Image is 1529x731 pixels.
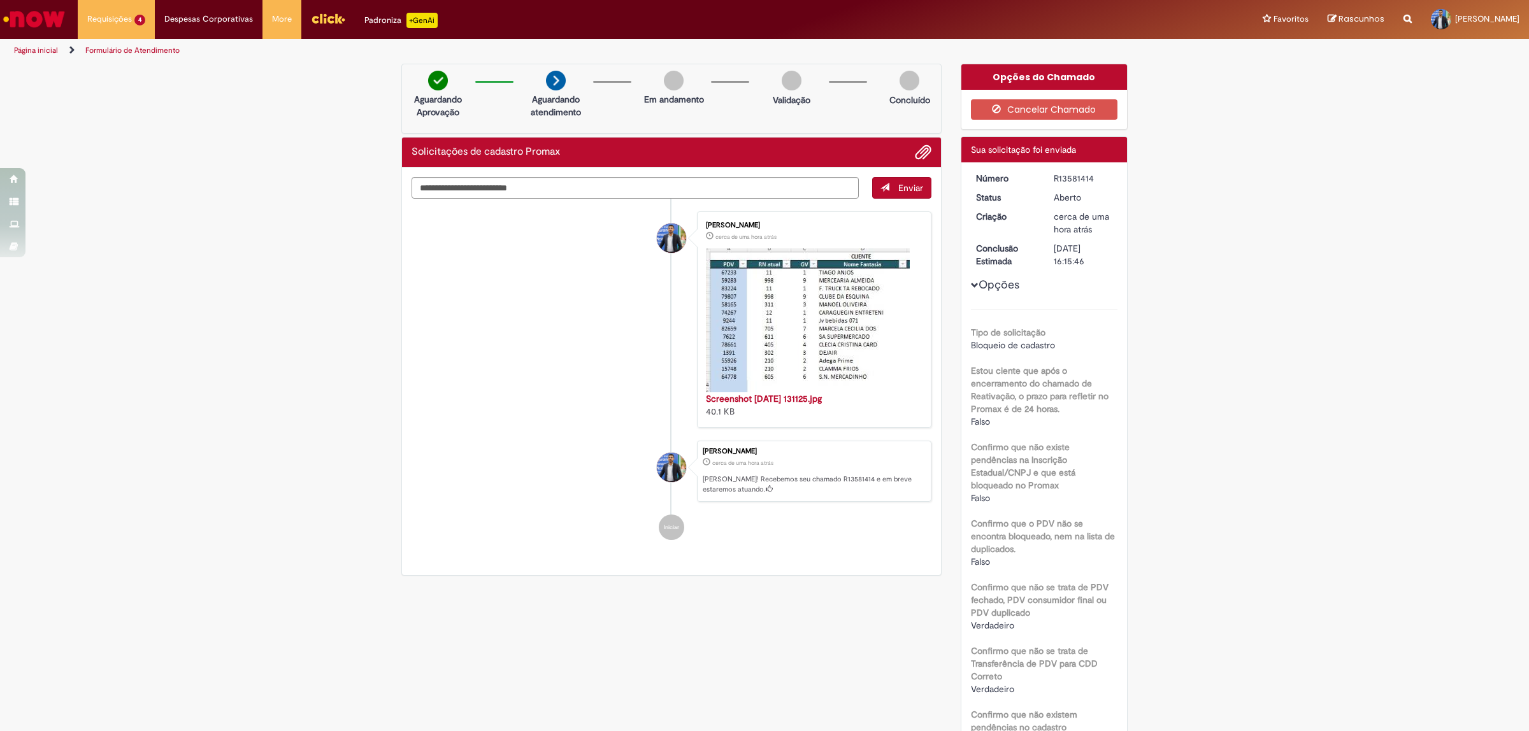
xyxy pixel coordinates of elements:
span: cerca de uma hora atrás [712,459,773,467]
time: 30/09/2025 13:15:40 [712,459,773,467]
div: R13581414 [1054,172,1113,185]
div: [PERSON_NAME] [706,222,918,229]
span: 4 [134,15,145,25]
p: Em andamento [644,93,704,106]
time: 30/09/2025 13:15:40 [1054,211,1109,235]
img: click_logo_yellow_360x200.png [311,9,345,28]
img: ServiceNow [1,6,67,32]
dt: Número [966,172,1045,185]
li: Fabio Elber Ferreira Santana Acciolly [412,441,931,502]
span: More [272,13,292,25]
b: Tipo de solicitação [971,327,1045,338]
img: img-circle-grey.png [664,71,684,90]
ul: Histórico de tíquete [412,199,931,553]
dt: Criação [966,210,1045,223]
p: Aguardando Aprovação [407,93,469,118]
button: Cancelar Chamado [971,99,1118,120]
b: Confirmo que não existe pendências na Inscrição Estadual/CNPJ e que está bloqueado no Promax [971,441,1075,491]
textarea: Digite sua mensagem aqui... [412,177,859,199]
dt: Conclusão Estimada [966,242,1045,267]
div: 30/09/2025 13:15:40 [1054,210,1113,236]
span: Falso [971,416,990,427]
div: 40.1 KB [706,392,918,418]
b: Confirmo que o PDV não se encontra bloqueado, nem na lista de duplicados. [971,518,1115,555]
span: Falso [971,492,990,504]
span: Rascunhos [1339,13,1384,25]
span: Favoritos [1274,13,1309,25]
span: Despesas Corporativas [164,13,253,25]
div: Opções do Chamado [961,64,1128,90]
img: check-circle-green.png [428,71,448,90]
span: Falso [971,556,990,567]
span: Verdadeiro [971,683,1014,695]
a: Página inicial [14,45,58,55]
p: Aguardando atendimento [525,93,587,118]
img: img-circle-grey.png [782,71,801,90]
span: Sua solicitação foi enviada [971,144,1076,155]
span: Requisições [87,13,132,25]
img: arrow-next.png [546,71,566,90]
a: Screenshot [DATE] 131125.jpg [706,393,822,404]
div: Fabio Elber Ferreira Santana Acciolly [657,224,686,253]
span: Enviar [898,182,923,194]
img: img-circle-grey.png [900,71,919,90]
a: Rascunhos [1328,13,1384,25]
p: [PERSON_NAME]! Recebemos seu chamado R13581414 e em breve estaremos atuando. [703,474,924,494]
span: [PERSON_NAME] [1455,13,1519,24]
b: Confirmo que não se trata de PDV fechado, PDV consumidor final ou PDV duplicado [971,581,1109,618]
div: [PERSON_NAME] [703,448,924,455]
b: Estou ciente que após o encerramento do chamado de Reativação, o prazo para refletir no Promax é ... [971,365,1109,415]
div: Fabio Elber Ferreira Santana Acciolly [657,453,686,482]
div: [DATE] 16:15:46 [1054,242,1113,267]
b: Confirmo que não se trata de Transferência de PDV para CDD Correto [971,645,1098,682]
button: Adicionar anexos [915,144,931,160]
time: 30/09/2025 13:15:35 [715,233,777,241]
h2: Solicitações de cadastro Promax Histórico de tíquete [412,146,560,158]
div: Padroniza [364,13,438,28]
span: Verdadeiro [971,620,1014,631]
p: +GenAi [406,13,438,28]
ul: Trilhas de página [10,39,1010,62]
dt: Status [966,191,1045,204]
a: Formulário de Atendimento [85,45,180,55]
span: Bloqueio de cadastro [971,339,1055,351]
span: cerca de uma hora atrás [715,233,777,241]
span: cerca de uma hora atrás [1054,211,1109,235]
div: Aberto [1054,191,1113,204]
button: Enviar [872,177,931,199]
p: Concluído [889,94,930,106]
p: Validação [773,94,810,106]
